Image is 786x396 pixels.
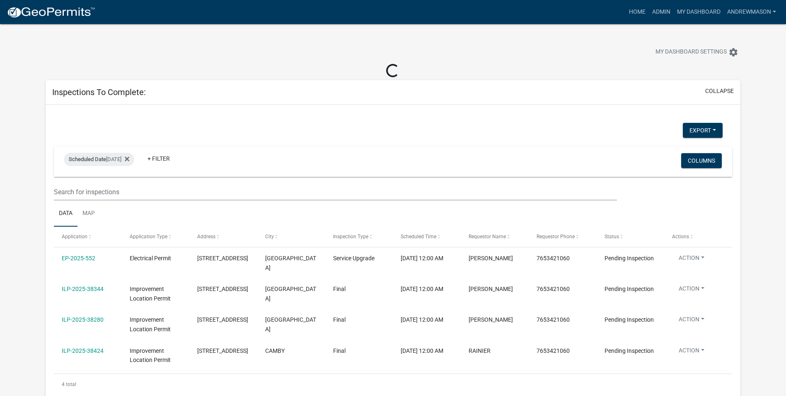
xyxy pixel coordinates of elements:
[77,200,100,227] a: Map
[265,255,316,271] span: MOORESVILLE
[54,183,617,200] input: Search for inspections
[469,316,513,323] span: JOSHUA FINES
[52,87,146,97] h5: Inspections To Complete:
[54,227,122,247] datatable-header-cell: Application
[62,234,87,240] span: Application
[605,316,654,323] span: Pending Inspection
[672,284,711,296] button: Action
[401,347,443,354] span: 08/15/2025, 12:00 AM
[333,316,346,323] span: Final
[333,347,346,354] span: Final
[469,255,513,262] span: Josh Fines
[537,234,575,240] span: Requestor Phone
[64,153,134,166] div: [DATE]
[130,286,171,302] span: Improvement Location Permit
[537,316,570,323] span: 7653421060
[672,315,711,327] button: Action
[664,227,732,247] datatable-header-cell: Actions
[141,151,177,166] a: + Filter
[197,234,215,240] span: Address
[705,87,734,95] button: collapse
[62,347,104,354] a: ILP-2025-38424
[469,347,491,354] span: RAINIER
[728,47,738,57] i: settings
[265,286,316,302] span: MOORESVILLE
[605,234,619,240] span: Status
[461,227,529,247] datatable-header-cell: Requestor Name
[197,255,248,262] span: 9946 N GASBURG RD
[197,286,248,292] span: 9946 N GASBURG RD
[265,347,285,354] span: CAMBY
[62,316,104,323] a: ILP-2025-38280
[130,255,171,262] span: Electrical Permit
[529,227,597,247] datatable-header-cell: Requestor Phone
[605,286,654,292] span: Pending Inspection
[672,254,711,266] button: Action
[69,156,106,162] span: Scheduled Date
[681,153,722,168] button: Columns
[393,227,461,247] datatable-header-cell: Scheduled Time
[197,316,248,323] span: 9946 N GASBURG RD
[537,255,570,262] span: 7653421060
[683,123,723,138] button: Export
[469,234,506,240] span: Requestor Name
[596,227,664,247] datatable-header-cell: Status
[62,255,95,262] a: EP-2025-552
[626,4,649,20] a: Home
[62,286,104,292] a: ILP-2025-38344
[469,286,513,292] span: JOSHUA FINES
[605,347,654,354] span: Pending Inspection
[189,227,257,247] datatable-header-cell: Address
[537,286,570,292] span: 7653421060
[265,316,316,332] span: MOORESVILLE
[122,227,190,247] datatable-header-cell: Application Type
[401,234,436,240] span: Scheduled Time
[333,286,346,292] span: Final
[325,227,393,247] datatable-header-cell: Inspection Type
[265,234,274,240] span: City
[401,255,443,262] span: 08/15/2025, 12:00 AM
[130,347,171,364] span: Improvement Location Permit
[605,255,654,262] span: Pending Inspection
[197,347,248,354] span: 7333 E WISER AVE
[672,234,689,240] span: Actions
[257,227,325,247] datatable-header-cell: City
[649,44,745,60] button: My Dashboard Settingssettings
[672,346,711,358] button: Action
[649,4,674,20] a: Admin
[724,4,779,20] a: AndrewMason
[130,234,167,240] span: Application Type
[130,316,171,332] span: Improvement Location Permit
[401,316,443,323] span: 08/15/2025, 12:00 AM
[401,286,443,292] span: 08/15/2025, 12:00 AM
[655,47,727,57] span: My Dashboard Settings
[333,255,375,262] span: Service Upgrade
[537,347,570,354] span: 7653421060
[54,374,732,395] div: 4 total
[674,4,724,20] a: My Dashboard
[333,234,368,240] span: Inspection Type
[54,200,77,227] a: Data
